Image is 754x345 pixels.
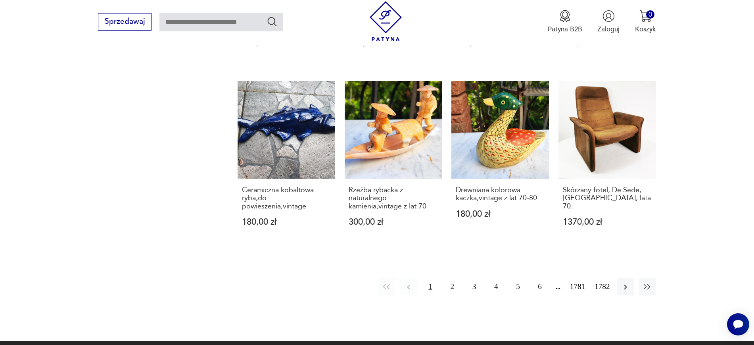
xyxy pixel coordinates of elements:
button: 4 [487,278,505,295]
h3: Ceramiczna kobaltowa ryba,do powieszenia,vintage [242,186,331,210]
img: Ikonka użytkownika [602,10,615,22]
p: 500,00 zł [349,39,437,47]
h3: Rzeźba rybacka z naturalnego kamienia,vintage z lat 70 [349,186,437,210]
img: Ikona koszyka [639,10,652,22]
a: Rzeźba rybacka z naturalnego kamienia,vintage z lat 70Rzeźba rybacka z naturalnego kamienia,vinta... [345,81,442,245]
img: Patyna - sklep z meblami i dekoracjami vintage [366,1,406,41]
h3: Drewniana kolorowa kaczka,vintage z lat 70-80 [456,186,545,202]
img: Ikona medalu [559,10,571,22]
button: 0Koszyk [635,10,656,34]
a: Skórzany fotel, De Sede, Szwajcaria, lata 70.Skórzany fotel, De Sede, [GEOGRAPHIC_DATA], lata 70.... [558,81,656,245]
p: 1370,00 zł [563,218,652,226]
button: Zaloguj [597,10,620,34]
button: Sprzedawaj [98,13,152,31]
p: 180,00 zł [242,218,331,226]
button: Patyna B2B [548,10,582,34]
a: Drewniana kolorowa kaczka,vintage z lat 70-80Drewniana kolorowa kaczka,vintage z lat 70-80180,00 zł [451,81,549,245]
button: 1781 [568,278,587,295]
p: 300,00 zł [349,218,437,226]
p: 180,00 zł [456,210,545,218]
button: 1 [422,278,439,295]
p: 650,00 zł [456,39,545,47]
iframe: Smartsupp widget button [727,313,749,335]
p: Koszyk [635,25,656,34]
button: 1782 [592,278,612,295]
p: 650,00 zł [242,39,331,47]
button: 3 [466,278,483,295]
p: Patyna B2B [548,25,582,34]
a: Sprzedawaj [98,19,152,25]
h3: Skórzany fotel, De Sede, [GEOGRAPHIC_DATA], lata 70. [563,186,652,210]
button: 2 [444,278,461,295]
p: 190,00 zł [563,39,652,47]
div: 0 [646,10,654,19]
p: Zaloguj [597,25,620,34]
button: Szukaj [267,16,278,27]
a: Ceramiczna kobaltowa ryba,do powieszenia,vintageCeramiczna kobaltowa ryba,do powieszenia,vintage1... [238,81,335,245]
button: 5 [509,278,526,295]
button: 6 [531,278,549,295]
a: Ikona medaluPatyna B2B [548,10,582,34]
